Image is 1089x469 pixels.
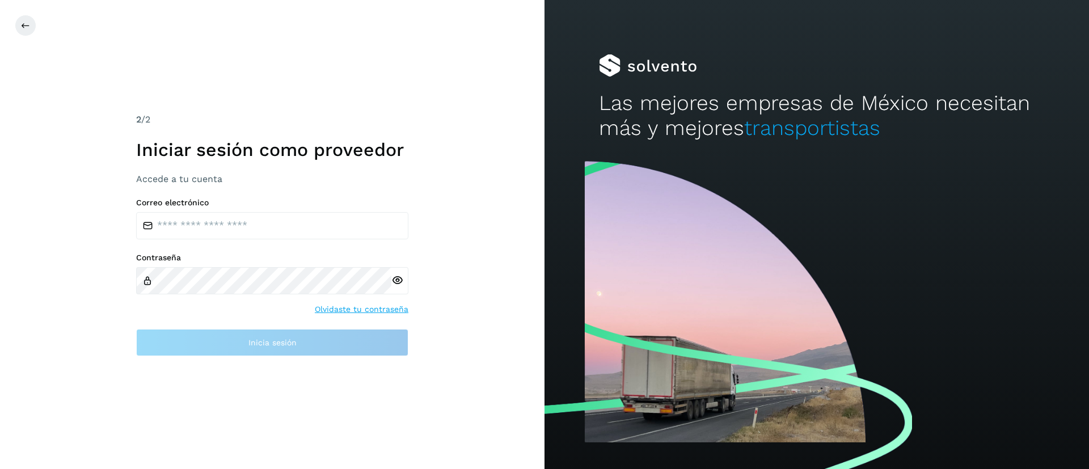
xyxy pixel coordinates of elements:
[136,198,408,208] label: Correo electrónico
[136,329,408,356] button: Inicia sesión
[136,174,408,184] h3: Accede a tu cuenta
[136,113,408,126] div: /2
[599,91,1035,141] h2: Las mejores empresas de México necesitan más y mejores
[136,114,141,125] span: 2
[136,253,408,263] label: Contraseña
[248,339,297,347] span: Inicia sesión
[136,139,408,160] h1: Iniciar sesión como proveedor
[744,116,880,140] span: transportistas
[315,303,408,315] a: Olvidaste tu contraseña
